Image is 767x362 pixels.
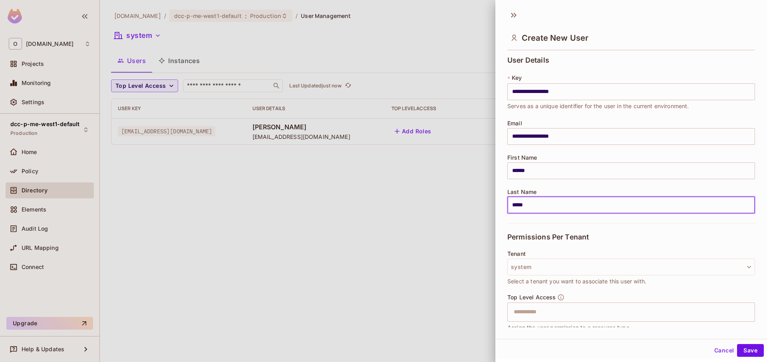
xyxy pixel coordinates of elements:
[507,233,589,241] span: Permissions Per Tenant
[507,294,556,301] span: Top Level Access
[507,120,522,127] span: Email
[507,323,630,332] span: Assign the user permission to a resource type
[711,344,737,357] button: Cancel
[507,154,537,161] span: First Name
[507,102,689,111] span: Serves as a unique identifier for the user in the current environment.
[522,33,588,43] span: Create New User
[751,311,752,313] button: Open
[507,251,526,257] span: Tenant
[507,277,646,286] span: Select a tenant you want to associate this user with.
[737,344,764,357] button: Save
[507,189,537,195] span: Last Name
[507,259,755,275] button: system
[512,75,522,81] span: Key
[507,56,549,64] span: User Details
